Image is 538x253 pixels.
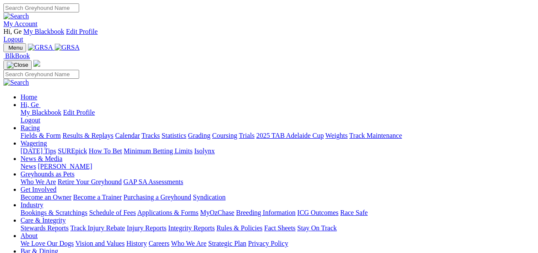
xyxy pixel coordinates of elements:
[38,163,92,170] a: [PERSON_NAME]
[340,209,367,216] a: Race Safe
[3,3,79,12] input: Search
[21,209,535,217] div: Industry
[264,224,296,232] a: Fact Sheets
[297,209,338,216] a: ICG Outcomes
[21,224,535,232] div: Care & Integrity
[194,147,215,155] a: Isolynx
[24,28,65,35] a: My Blackbook
[21,163,535,170] div: News & Media
[7,62,28,68] img: Close
[21,201,43,208] a: Industry
[89,209,136,216] a: Schedule of Fees
[142,132,160,139] a: Tracks
[3,36,23,43] a: Logout
[21,209,87,216] a: Bookings & Scratchings
[21,147,56,155] a: [DATE] Tips
[70,224,125,232] a: Track Injury Rebate
[63,109,95,116] a: Edit Profile
[21,101,39,108] span: Hi, Ge
[73,193,122,201] a: Become a Trainer
[3,20,38,27] a: My Account
[21,147,535,155] div: Wagering
[3,12,29,20] img: Search
[21,186,56,193] a: Get Involved
[171,240,207,247] a: Who We Are
[21,132,61,139] a: Fields & Form
[58,178,122,185] a: Retire Your Greyhound
[21,217,66,224] a: Care & Integrity
[55,44,80,51] img: GRSA
[200,209,234,216] a: MyOzChase
[124,178,183,185] a: GAP SA Assessments
[162,132,186,139] a: Statistics
[21,170,74,178] a: Greyhounds as Pets
[3,70,79,79] input: Search
[21,155,62,162] a: News & Media
[115,132,140,139] a: Calendar
[21,140,47,147] a: Wagering
[212,132,237,139] a: Coursing
[3,52,30,60] a: BlkBook
[58,147,87,155] a: SUREpick
[21,240,535,247] div: About
[21,116,40,124] a: Logout
[21,232,38,239] a: About
[236,209,296,216] a: Breeding Information
[297,224,337,232] a: Stay On Track
[124,193,191,201] a: Purchasing a Greyhound
[124,147,192,155] a: Minimum Betting Limits
[89,147,122,155] a: How To Bet
[325,132,348,139] a: Weights
[3,79,29,86] img: Search
[62,132,113,139] a: Results & Replays
[193,193,225,201] a: Syndication
[66,28,98,35] a: Edit Profile
[21,240,74,247] a: We Love Our Dogs
[21,163,36,170] a: News
[188,132,210,139] a: Grading
[21,132,535,140] div: Racing
[75,240,124,247] a: Vision and Values
[9,45,23,51] span: Menu
[349,132,402,139] a: Track Maintenance
[126,240,147,247] a: History
[239,132,254,139] a: Trials
[21,193,535,201] div: Get Involved
[21,124,40,131] a: Racing
[33,60,40,67] img: logo-grsa-white.png
[248,240,288,247] a: Privacy Policy
[21,93,37,101] a: Home
[3,43,26,52] button: Toggle navigation
[208,240,246,247] a: Strategic Plan
[3,28,535,43] div: My Account
[28,44,53,51] img: GRSA
[168,224,215,232] a: Integrity Reports
[21,193,71,201] a: Become an Owner
[21,101,41,108] a: Hi, Ge
[3,60,32,70] button: Toggle navigation
[137,209,198,216] a: Applications & Forms
[21,109,62,116] a: My Blackbook
[3,28,22,35] span: Hi, Ge
[21,178,535,186] div: Greyhounds as Pets
[256,132,324,139] a: 2025 TAB Adelaide Cup
[216,224,263,232] a: Rules & Policies
[21,224,68,232] a: Stewards Reports
[148,240,169,247] a: Careers
[127,224,166,232] a: Injury Reports
[21,178,56,185] a: Who We Are
[5,52,30,60] span: BlkBook
[21,109,535,124] div: Hi, Ge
